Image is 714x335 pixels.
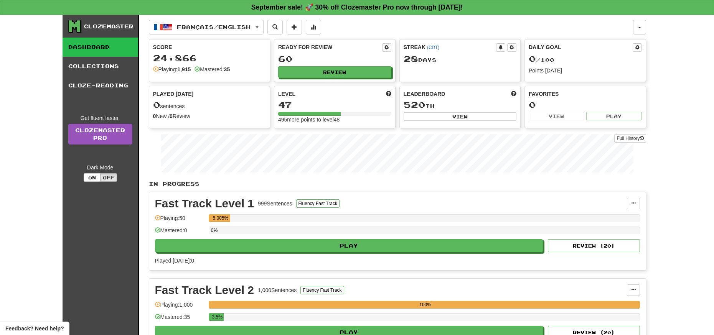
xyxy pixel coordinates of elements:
[155,227,205,239] div: Mastered: 0
[149,180,646,188] p: In Progress
[68,124,132,145] a: ClozemasterPro
[529,57,554,63] span: / 100
[211,313,224,321] div: 3.5%
[195,66,230,73] div: Mastered:
[278,90,295,98] span: Level
[63,76,138,95] a: Cloze-Reading
[68,164,132,171] div: Dark Mode
[404,90,445,98] span: Leaderboard
[278,43,382,51] div: Ready for Review
[211,214,230,222] div: 5.005%
[404,53,418,64] span: 28
[170,113,173,119] strong: 0
[211,301,640,309] div: 100%
[278,100,391,110] div: 47
[529,90,642,98] div: Favorites
[529,112,584,120] button: View
[153,113,156,119] strong: 0
[404,54,517,64] div: Day s
[548,239,640,252] button: Review (20)
[153,99,160,110] span: 0
[155,301,205,314] div: Playing: 1,000
[296,199,340,208] button: Fluency Fast Track
[404,99,425,110] span: 520
[386,90,391,98] span: Score more points to level up
[511,90,516,98] span: This week in points, UTC
[258,286,297,294] div: 1,000 Sentences
[63,57,138,76] a: Collections
[586,112,642,120] button: Play
[278,116,391,123] div: 495 more points to level 48
[153,53,266,63] div: 24,866
[149,20,264,34] button: Français/English
[614,134,646,143] button: Full History
[84,173,101,182] button: On
[5,325,64,332] span: Open feedback widget
[155,284,254,296] div: Fast Track Level 2
[529,100,642,110] div: 0
[155,239,543,252] button: Play
[153,66,191,73] div: Playing:
[306,20,321,34] button: More stats
[224,66,230,72] strong: 35
[100,173,117,182] button: Off
[155,258,194,264] span: Played [DATE]: 0
[251,3,463,11] strong: September sale! 🚀 30% off Clozemaster Pro now through [DATE]!
[155,214,205,227] div: Playing: 50
[177,66,191,72] strong: 1,915
[177,24,251,30] span: Français / English
[153,43,266,51] div: Score
[427,45,439,50] a: (CDT)
[529,53,536,64] span: 0
[153,112,266,120] div: New / Review
[63,38,138,57] a: Dashboard
[258,200,292,207] div: 999 Sentences
[278,66,391,78] button: Review
[68,114,132,122] div: Get fluent faster.
[404,112,517,121] button: View
[267,20,283,34] button: Search sentences
[155,313,205,326] div: Mastered: 35
[287,20,302,34] button: Add sentence to collection
[404,100,517,110] div: th
[153,90,194,98] span: Played [DATE]
[155,198,254,209] div: Fast Track Level 1
[300,286,344,294] button: Fluency Fast Track
[84,23,134,30] div: Clozemaster
[529,67,642,74] div: Points [DATE]
[278,54,391,64] div: 60
[529,43,633,52] div: Daily Goal
[153,100,266,110] div: sentences
[404,43,496,51] div: Streak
